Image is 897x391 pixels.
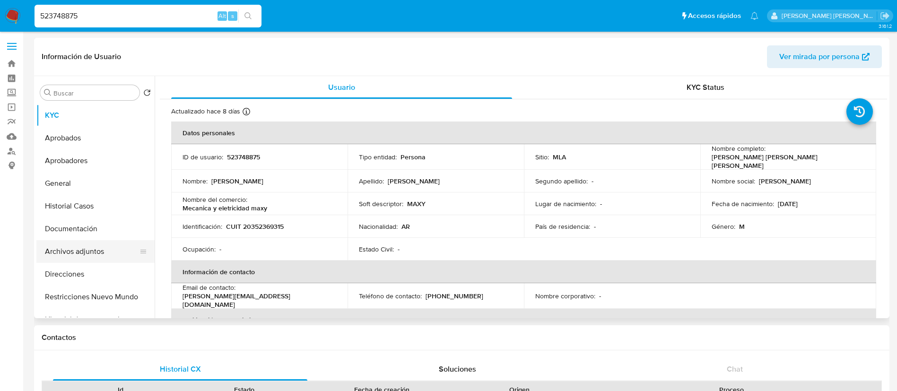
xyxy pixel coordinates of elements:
button: KYC [36,104,155,127]
p: Actualizado hace 8 días [171,107,240,116]
th: Datos personales [171,122,876,144]
span: s [231,11,234,20]
button: Aprobados [36,127,155,149]
p: Ocupación : [183,245,216,253]
p: [DATE] [778,200,798,208]
p: - [599,292,601,300]
h1: Contactos [42,333,882,342]
p: Mecanica y eletricidad maxy [183,204,267,212]
span: Soluciones [439,364,476,374]
span: Historial CX [160,364,201,374]
p: Identificación : [183,222,222,231]
p: ID de usuario : [183,153,223,161]
p: Apellido : [359,177,384,185]
p: MLA [553,153,566,161]
span: KYC Status [687,82,724,93]
p: Soft descriptor : [359,200,403,208]
p: [PERSON_NAME] [759,177,811,185]
p: CUIT 20352369315 [226,222,284,231]
p: Tipo entidad : [359,153,397,161]
p: [PERSON_NAME][EMAIL_ADDRESS][DOMAIN_NAME] [183,292,332,309]
button: General [36,172,155,195]
button: Documentación [36,217,155,240]
span: Alt [218,11,226,20]
p: [PERSON_NAME] [388,177,440,185]
p: - [398,245,400,253]
button: Buscar [44,89,52,96]
p: Nombre : [183,177,208,185]
input: Buscar [53,89,136,97]
th: Verificación y cumplimiento [171,309,876,331]
p: Lugar de nacimiento : [535,200,596,208]
a: Salir [880,11,890,21]
p: Estado Civil : [359,245,394,253]
p: Fecha de nacimiento : [712,200,774,208]
p: Email de contacto : [183,283,235,292]
span: Usuario [328,82,355,93]
button: Ver mirada por persona [767,45,882,68]
button: Direcciones [36,263,155,286]
p: 523748875 [227,153,260,161]
p: - [594,222,596,231]
p: Persona [401,153,426,161]
p: - [592,177,593,185]
p: Nacionalidad : [359,222,398,231]
p: Nombre del comercio : [183,195,247,204]
button: Restricciones Nuevo Mundo [36,286,155,308]
span: Ver mirada por persona [779,45,860,68]
span: Chat [727,364,743,374]
p: Segundo apellido : [535,177,588,185]
p: MAXY [407,200,426,208]
span: Accesos rápidos [688,11,741,21]
p: M [739,222,745,231]
p: Nombre corporativo : [535,292,595,300]
p: Teléfono de contacto : [359,292,422,300]
p: [PERSON_NAME] [211,177,263,185]
button: search-icon [238,9,258,23]
p: [PHONE_NUMBER] [426,292,483,300]
p: Sitio : [535,153,549,161]
p: País de residencia : [535,222,590,231]
p: Género : [712,222,735,231]
p: maria.acosta@mercadolibre.com [782,11,877,20]
button: Archivos adjuntos [36,240,147,263]
p: Nombre social : [712,177,755,185]
th: Información de contacto [171,261,876,283]
button: Volver al orden por defecto [143,89,151,99]
button: Historial Casos [36,195,155,217]
p: AR [401,222,410,231]
p: [PERSON_NAME] [PERSON_NAME] [PERSON_NAME] [712,153,862,170]
h1: Información de Usuario [42,52,121,61]
p: Nombre completo : [712,144,766,153]
p: - [600,200,602,208]
p: - [219,245,221,253]
a: Notificaciones [750,12,758,20]
button: Aprobadores [36,149,155,172]
button: Historial de conversaciones [36,308,155,331]
input: Buscar usuario o caso... [35,10,261,22]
